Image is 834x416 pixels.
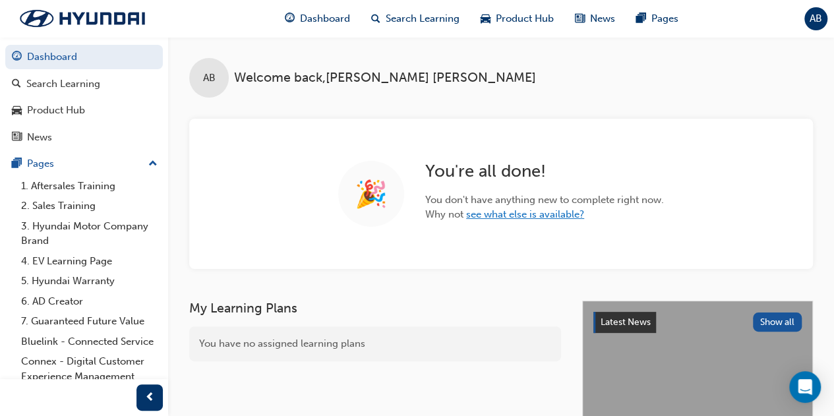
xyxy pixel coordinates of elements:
[27,103,85,118] div: Product Hub
[593,312,802,333] a: Latest NewsShow all
[789,371,821,403] div: Open Intercom Messenger
[361,5,470,32] a: search-iconSearch Learning
[16,216,163,251] a: 3. Hyundai Motor Company Brand
[189,301,561,316] h3: My Learning Plans
[425,161,664,182] h2: You're all done!
[16,351,163,386] a: Connex - Digital Customer Experience Management
[12,132,22,144] span: news-icon
[5,152,163,176] button: Pages
[189,326,561,361] div: You have no assigned learning plans
[16,251,163,272] a: 4. EV Learning Page
[16,271,163,291] a: 5. Hyundai Warranty
[496,11,554,26] span: Product Hub
[5,72,163,96] a: Search Learning
[12,78,21,90] span: search-icon
[300,11,350,26] span: Dashboard
[26,76,100,92] div: Search Learning
[203,71,216,86] span: AB
[466,208,584,220] a: see what else is available?
[285,11,295,27] span: guage-icon
[810,11,822,26] span: AB
[651,11,678,26] span: Pages
[425,207,664,222] span: Why not
[234,71,536,86] span: Welcome back , [PERSON_NAME] [PERSON_NAME]
[753,312,802,332] button: Show all
[274,5,361,32] a: guage-iconDashboard
[636,11,646,27] span: pages-icon
[5,98,163,123] a: Product Hub
[145,390,155,406] span: prev-icon
[590,11,615,26] span: News
[12,51,22,63] span: guage-icon
[386,11,460,26] span: Search Learning
[7,5,158,32] img: Trak
[27,130,52,145] div: News
[5,125,163,150] a: News
[804,7,827,30] button: AB
[12,158,22,170] span: pages-icon
[626,5,689,32] a: pages-iconPages
[27,156,54,171] div: Pages
[470,5,564,32] a: car-iconProduct Hub
[148,156,158,173] span: up-icon
[371,11,380,27] span: search-icon
[355,187,388,202] span: 🎉
[5,45,163,69] a: Dashboard
[5,42,163,152] button: DashboardSearch LearningProduct HubNews
[564,5,626,32] a: news-iconNews
[16,176,163,196] a: 1. Aftersales Training
[16,332,163,352] a: Bluelink - Connected Service
[575,11,585,27] span: news-icon
[12,105,22,117] span: car-icon
[16,196,163,216] a: 2. Sales Training
[16,291,163,312] a: 6. AD Creator
[425,193,664,208] span: You don't have anything new to complete right now.
[16,311,163,332] a: 7. Guaranteed Future Value
[601,316,651,328] span: Latest News
[481,11,491,27] span: car-icon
